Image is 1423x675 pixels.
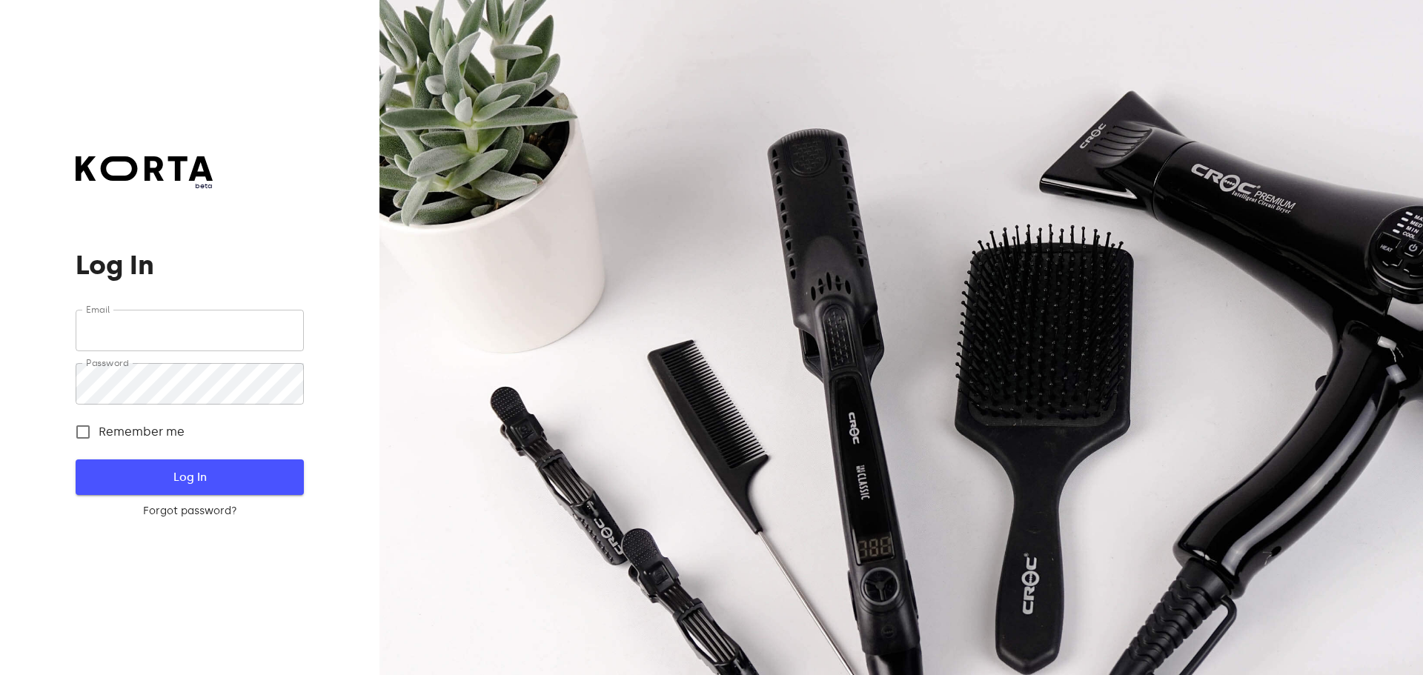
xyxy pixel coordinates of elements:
[76,504,303,519] a: Forgot password?
[99,468,279,487] span: Log In
[76,181,213,191] span: beta
[76,156,213,181] img: Korta
[76,459,303,495] button: Log In
[76,250,303,280] h1: Log In
[76,156,213,191] a: beta
[99,423,185,441] span: Remember me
